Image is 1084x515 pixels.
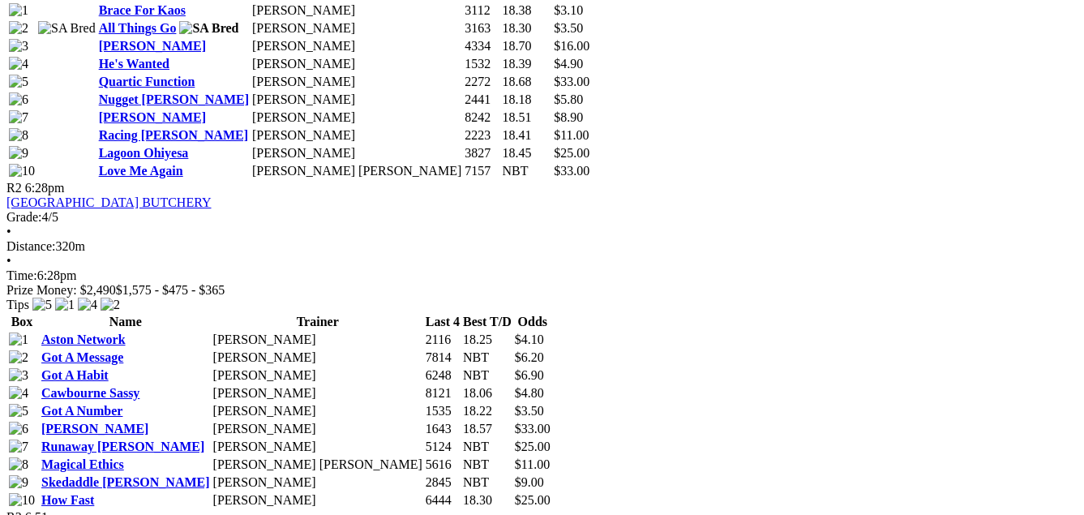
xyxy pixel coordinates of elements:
[99,92,249,106] a: Nugget [PERSON_NAME]
[501,92,551,108] td: 18.18
[501,127,551,144] td: 18.41
[212,492,423,509] td: [PERSON_NAME]
[462,385,512,401] td: 18.06
[501,2,551,19] td: 18.38
[251,163,462,179] td: [PERSON_NAME] [PERSON_NAME]
[9,75,28,89] img: 5
[464,74,499,90] td: 2272
[464,109,499,126] td: 8242
[38,21,96,36] img: SA Bred
[501,38,551,54] td: 18.70
[212,457,423,473] td: [PERSON_NAME] [PERSON_NAME]
[9,350,28,365] img: 2
[251,56,462,72] td: [PERSON_NAME]
[41,475,210,489] a: Skedaddle [PERSON_NAME]
[515,368,544,382] span: $6.90
[9,475,28,490] img: 9
[41,350,123,364] a: Got A Message
[6,210,1078,225] div: 4/5
[554,57,583,71] span: $4.90
[462,350,512,366] td: NBT
[251,74,462,90] td: [PERSON_NAME]
[212,403,423,419] td: [PERSON_NAME]
[515,350,544,364] span: $6.20
[9,457,28,472] img: 8
[212,385,423,401] td: [PERSON_NAME]
[32,298,52,312] img: 5
[554,39,589,53] span: $16.00
[514,314,551,330] th: Odds
[9,92,28,107] img: 6
[99,146,189,160] a: Lagoon Ohiyesa
[78,298,97,312] img: 4
[41,386,139,400] a: Cawbourne Sassy
[464,92,499,108] td: 2441
[6,181,22,195] span: R2
[101,298,120,312] img: 2
[9,422,28,436] img: 6
[6,254,11,268] span: •
[554,21,583,35] span: $3.50
[464,38,499,54] td: 4334
[554,164,589,178] span: $33.00
[425,314,461,330] th: Last 4
[9,164,35,178] img: 10
[9,404,28,418] img: 5
[554,92,583,106] span: $5.80
[515,404,544,418] span: $3.50
[464,2,499,19] td: 3112
[464,163,499,179] td: 7157
[425,385,461,401] td: 8121
[462,314,512,330] th: Best T/D
[515,475,544,489] span: $9.00
[251,127,462,144] td: [PERSON_NAME]
[6,225,11,238] span: •
[464,20,499,36] td: 3163
[6,268,1078,283] div: 6:28pm
[425,367,461,384] td: 6248
[41,422,148,436] a: [PERSON_NAME]
[251,20,462,36] td: [PERSON_NAME]
[425,474,461,491] td: 2845
[425,421,461,437] td: 1643
[515,440,551,453] span: $25.00
[462,492,512,509] td: 18.30
[251,2,462,19] td: [PERSON_NAME]
[515,333,544,346] span: $4.10
[501,20,551,36] td: 18.30
[99,128,248,142] a: Racing [PERSON_NAME]
[41,493,94,507] a: How Fast
[501,163,551,179] td: NBT
[212,367,423,384] td: [PERSON_NAME]
[6,210,42,224] span: Grade:
[9,21,28,36] img: 2
[425,457,461,473] td: 5616
[515,493,551,507] span: $25.00
[554,110,583,124] span: $8.90
[212,421,423,437] td: [PERSON_NAME]
[99,57,169,71] a: He's Wanted
[9,493,35,508] img: 10
[9,440,28,454] img: 7
[464,145,499,161] td: 3827
[251,145,462,161] td: [PERSON_NAME]
[99,75,195,88] a: Quartic Function
[515,457,550,471] span: $11.00
[41,333,126,346] a: Aston Network
[9,146,28,161] img: 9
[6,283,1078,298] div: Prize Money: $2,490
[6,239,55,253] span: Distance:
[251,92,462,108] td: [PERSON_NAME]
[462,332,512,348] td: 18.25
[41,457,124,471] a: Magical Ethics
[462,457,512,473] td: NBT
[462,367,512,384] td: NBT
[41,368,109,382] a: Got A Habit
[99,164,183,178] a: Love Me Again
[425,350,461,366] td: 7814
[9,39,28,54] img: 3
[41,404,122,418] a: Got A Number
[99,21,177,35] a: All Things Go
[25,181,65,195] span: 6:28pm
[462,474,512,491] td: NBT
